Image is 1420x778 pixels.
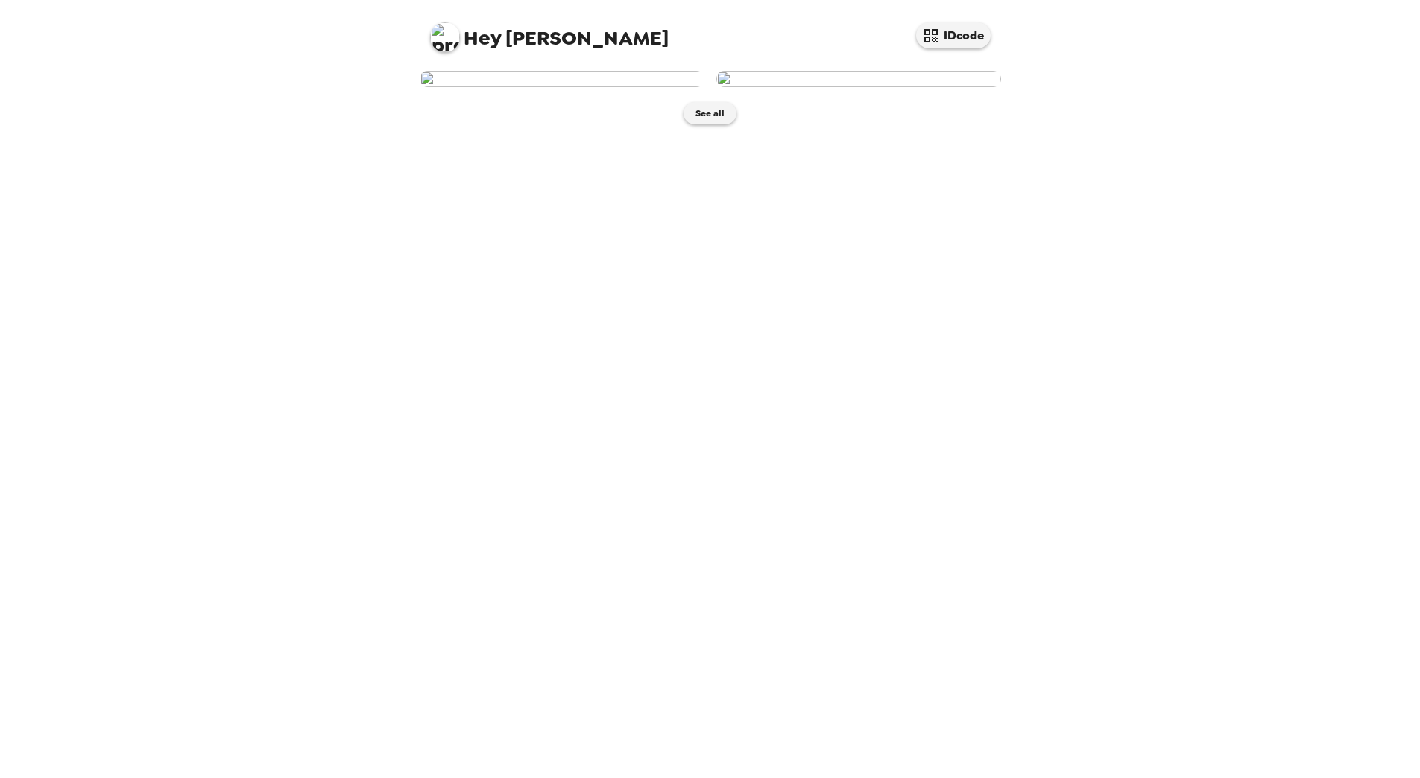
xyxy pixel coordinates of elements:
img: user-273746 [716,71,1001,87]
span: Hey [464,25,501,51]
span: [PERSON_NAME] [430,15,669,48]
img: user-274713 [420,71,704,87]
button: IDcode [916,22,991,48]
img: profile pic [430,22,460,52]
button: See all [684,102,736,124]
